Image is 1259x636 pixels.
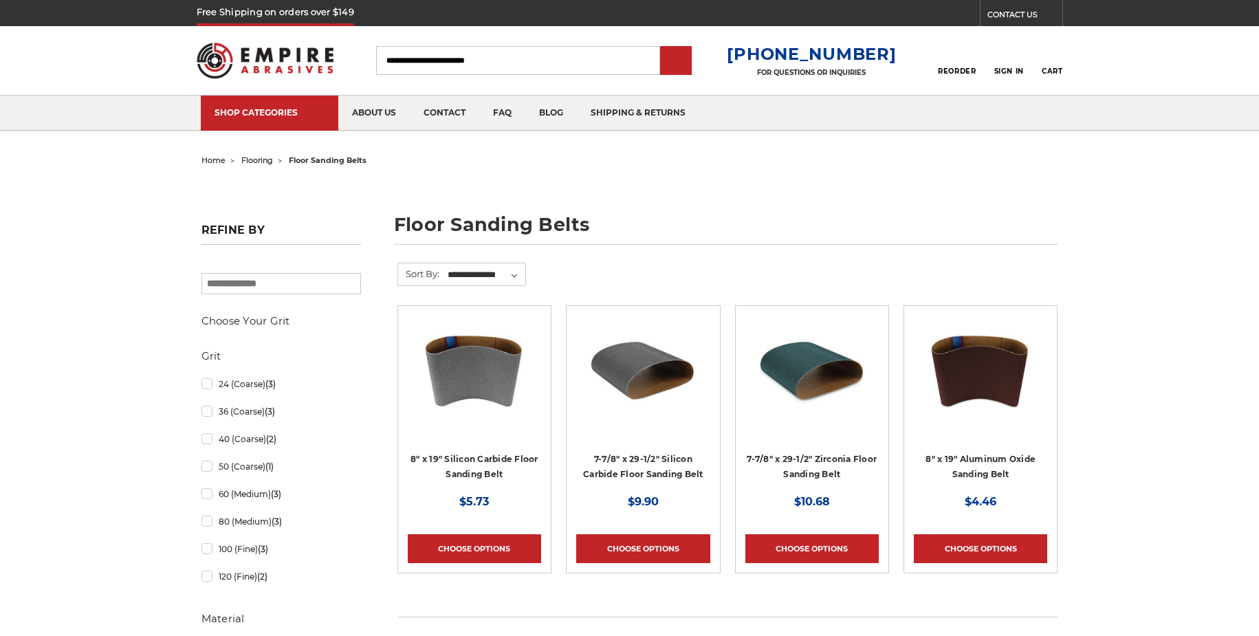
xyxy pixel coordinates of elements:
span: (2) [266,434,276,444]
a: 7-7-8" x 29-1-2 " Silicon Carbide belt for aggressive sanding on concrete and hardwood floors as ... [408,316,541,449]
span: Sign In [994,67,1024,76]
select: Sort By: [446,265,525,285]
span: $10.68 [794,495,830,508]
span: (3) [272,516,282,527]
img: 7-7/8" x 29-1/2 " Silicon Carbide belt for floor sanding with professional-grade finishes, compat... [588,316,698,426]
img: 7-7-8" x 29-1-2 " Silicon Carbide belt for aggressive sanding on concrete and hardwood floors as ... [419,316,529,426]
a: Choose Options [576,534,710,563]
a: contact [410,96,479,131]
label: Sort By: [398,263,439,284]
a: 60 (Medium)(3) [201,482,361,506]
img: Professional-grade 7 7/8 x 29 1/2 inch Zirconia Floor Sanding Belt, ideal for floor restoration [757,316,867,426]
a: 120 (Fine)(2) [201,564,361,589]
span: (2) [257,571,267,582]
a: 100 (Fine)(3) [201,537,361,561]
a: Choose Options [914,534,1047,563]
a: Choose Options [408,534,541,563]
a: [PHONE_NUMBER] [727,44,896,64]
span: floor sanding belts [289,155,366,165]
input: Submit [662,47,690,75]
h1: floor sanding belts [394,215,1058,245]
h5: Material [201,611,361,627]
a: 40 (Coarse)(2) [201,427,361,451]
h5: Refine by [201,223,361,245]
div: SHOP CATEGORIES [215,107,325,118]
a: 36 (Coarse)(3) [201,399,361,424]
a: 7-7/8" x 29-1/2 " Silicon Carbide belt for floor sanding with professional-grade finishes, compat... [576,316,710,449]
a: 24 (Coarse)(3) [201,372,361,396]
a: Professional-grade 7 7/8 x 29 1/2 inch Zirconia Floor Sanding Belt, ideal for floor restoration [745,316,879,449]
a: Choose Options [745,534,879,563]
a: about us [338,96,410,131]
a: 8" x 19" Silicon Carbide Floor Sanding Belt [410,454,538,480]
span: $9.90 [628,495,659,508]
a: aluminum oxide 8x19 sanding belt [914,316,1047,449]
a: 7-7/8" x 29-1/2" Zirconia Floor Sanding Belt [747,454,877,480]
span: $4.46 [965,495,996,508]
a: 7-7/8" x 29-1/2" Silicon Carbide Floor Sanding Belt [583,454,703,480]
a: faq [479,96,525,131]
p: FOR QUESTIONS OR INQUIRIES [727,68,896,77]
a: blog [525,96,577,131]
h5: Choose Your Grit [201,313,361,329]
span: (3) [265,406,275,417]
a: 80 (Medium)(3) [201,509,361,534]
a: 50 (Coarse)(1) [201,454,361,479]
span: Reorder [938,67,976,76]
a: 8" x 19" Aluminum Oxide Sanding Belt [926,454,1036,480]
span: (3) [271,489,281,499]
a: Reorder [938,45,976,75]
span: Cart [1042,67,1062,76]
a: Cart [1042,45,1062,76]
a: flooring [241,155,273,165]
span: (1) [265,461,274,472]
img: aluminum oxide 8x19 sanding belt [926,316,1036,426]
span: $5.73 [459,495,489,508]
span: (3) [258,544,268,554]
h5: Grit [201,348,361,364]
a: shipping & returns [577,96,699,131]
a: home [201,155,226,165]
a: CONTACT US [987,7,1062,26]
img: Empire Abrasives [197,34,334,87]
span: (3) [265,379,276,389]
